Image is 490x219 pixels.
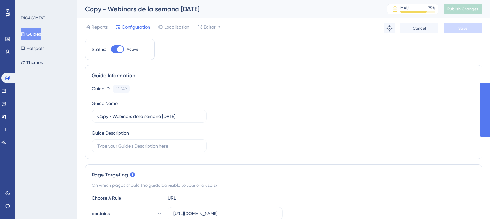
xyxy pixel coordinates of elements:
input: yourwebsite.com/path [173,210,277,217]
span: Localization [164,23,189,31]
div: MAU [400,5,409,11]
button: Guides [21,28,41,40]
div: Guide Description [92,129,129,137]
span: Publish Changes [447,6,478,12]
span: Active [127,47,138,52]
div: Copy - Webinars de la semana [DATE] [85,5,371,14]
iframe: UserGuiding AI Assistant Launcher [463,194,482,213]
button: Publish Changes [444,4,482,14]
span: Cancel [413,26,426,31]
div: Guide Information [92,72,476,80]
span: contains [92,210,110,217]
div: ENGAGEMENT [21,15,45,21]
span: Configuration [122,23,150,31]
div: Guide ID: [92,85,110,93]
div: Choose A Rule [92,194,163,202]
div: On which pages should the guide be visible to your end users? [92,181,476,189]
span: Editor [204,23,216,31]
button: Hotspots [21,43,44,54]
div: Guide Name [92,100,118,107]
input: Type your Guide’s Name here [97,113,201,120]
button: Save [444,23,482,33]
button: Themes [21,57,43,68]
button: Cancel [400,23,438,33]
div: Status: [92,45,106,53]
span: Save [458,26,467,31]
input: Type your Guide’s Description here [97,142,201,149]
div: Page Targeting [92,171,476,179]
div: URL [168,194,239,202]
div: 75 % [428,5,435,11]
span: Reports [91,23,108,31]
div: 151549 [116,86,127,91]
